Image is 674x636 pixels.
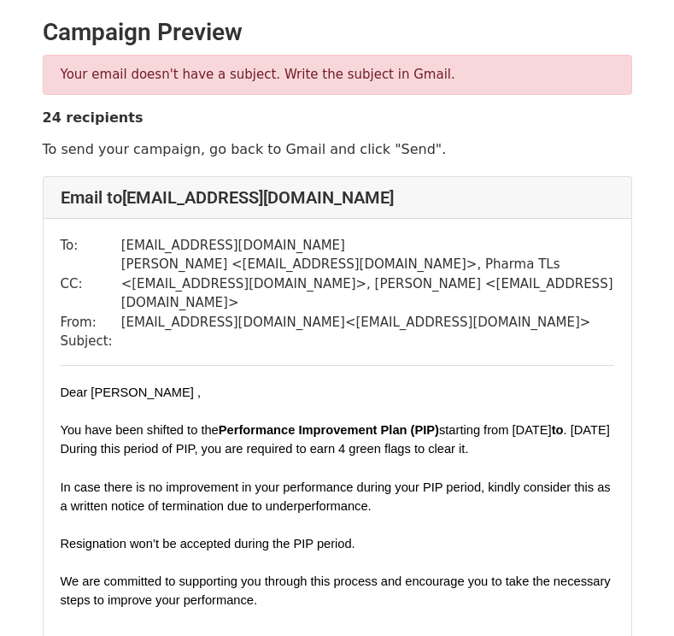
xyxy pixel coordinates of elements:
[121,313,614,333] td: [EMAIL_ADDRESS][DOMAIN_NAME] < [EMAIL_ADDRESS][DOMAIN_NAME] >
[43,18,632,47] h2: Campaign Preview
[121,255,614,313] td: [PERSON_NAME] < [EMAIL_ADDRESS][DOMAIN_NAME] >, Pharma TLs < [EMAIL_ADDRESS][DOMAIN_NAME] >, [PER...
[61,66,614,84] p: Your email doesn't have a subject. Write the subject in Gmail.
[61,574,611,607] span: We are committed to supporting you through this process and encourage you to take the necessary s...
[219,423,439,437] span: Performance Improvement Plan (PIP)
[61,386,202,399] span: Dear [PERSON_NAME] ,
[61,187,614,208] h4: Email to [EMAIL_ADDRESS][DOMAIN_NAME]
[61,537,355,551] span: Resignation won’t be accepted during the PIP period.
[43,109,144,126] strong: 24 recipients
[61,480,611,513] span: In case there is no improvement in your performance during your PIP period, kindly consider this ...
[61,255,121,313] td: CC:
[61,332,121,351] td: Subject:
[61,423,610,456] span: . [DATE] During this period of PIP, you are required to earn 4 green flags to clear it.
[121,236,614,256] td: [EMAIL_ADDRESS][DOMAIN_NAME]
[552,423,564,437] span: to
[61,236,121,256] td: To:
[43,140,632,158] p: To send your campaign, go back to Gmail and click "Send".
[61,313,121,333] td: From:
[439,423,552,437] span: starting from [DATE]
[61,423,219,437] span: You have been shifted to the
